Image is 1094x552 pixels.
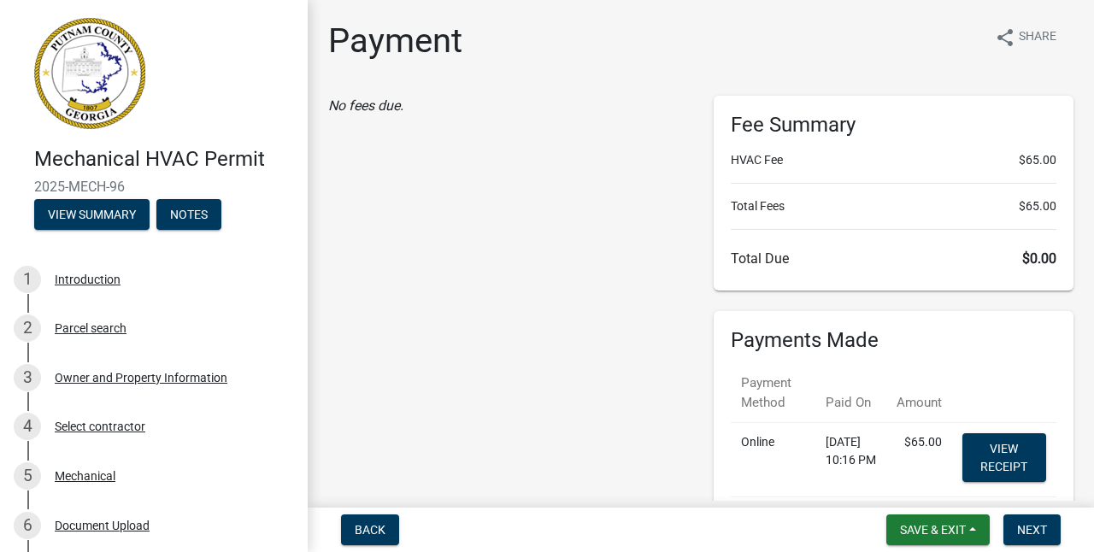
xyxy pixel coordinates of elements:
span: Next [1017,523,1047,537]
span: Share [1019,27,1056,48]
button: Notes [156,199,221,230]
li: HVAC Fee [731,151,1056,169]
div: 1 [14,266,41,293]
div: Select contractor [55,420,145,432]
div: Parcel search [55,322,126,334]
h6: Payments Made [731,328,1056,353]
div: Introduction [55,273,121,285]
div: 5 [14,462,41,490]
h4: Mechanical HVAC Permit [34,147,294,172]
span: $0.00 [1022,250,1056,267]
span: Back [355,523,385,537]
div: 4 [14,413,41,440]
span: $65.00 [1019,197,1056,215]
wm-modal-confirm: Notes [156,208,221,222]
wm-modal-confirm: Summary [34,208,150,222]
div: Document Upload [55,520,150,531]
div: 3 [14,364,41,391]
h1: Payment [328,21,462,62]
td: $65.00 [731,497,952,537]
button: shareShare [981,21,1070,54]
span: Save & Exit [900,523,966,537]
th: Paid On [815,363,886,423]
th: Amount [886,363,952,423]
span: 2025-MECH-96 [34,179,273,195]
div: Owner and Property Information [55,372,227,384]
li: Total Fees [731,197,1056,215]
td: Online [731,423,815,497]
td: $65.00 [886,423,952,497]
h6: Total Due [731,250,1056,267]
i: No fees due. [328,97,403,114]
button: Save & Exit [886,514,990,545]
a: View receipt [962,433,1046,482]
div: Mechanical [55,470,115,482]
img: Putnam County, Georgia [34,18,145,129]
button: Next [1003,514,1061,545]
div: 6 [14,512,41,539]
th: Payment Method [731,363,815,423]
i: share [995,27,1015,48]
div: 2 [14,314,41,342]
td: [DATE] 10:16 PM [815,423,886,497]
span: $65.00 [1019,151,1056,169]
button: View Summary [34,199,150,230]
button: Back [341,514,399,545]
h6: Fee Summary [731,113,1056,138]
